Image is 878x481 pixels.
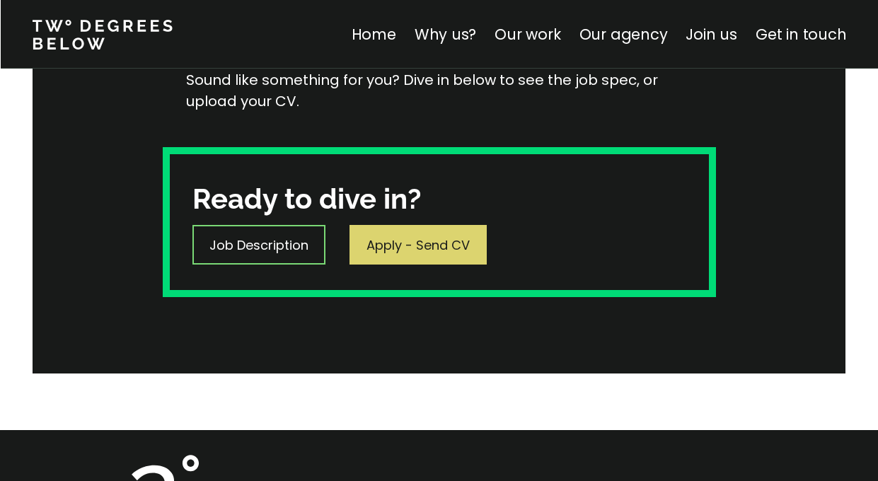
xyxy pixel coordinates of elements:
[414,24,476,45] a: Why us?
[192,225,325,265] a: Job Description
[351,24,395,45] a: Home
[186,69,692,112] p: Sound like something for you? Dive in below to see the job spec, or upload your CV.
[192,180,421,218] h3: Ready to dive in?
[495,24,560,45] a: Our work
[579,24,667,45] a: Our agency
[209,236,308,255] p: Job Description
[366,236,470,255] p: Apply - Send CV
[756,24,846,45] a: Get in touch
[350,225,487,265] a: Apply - Send CV
[686,24,737,45] a: Join us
